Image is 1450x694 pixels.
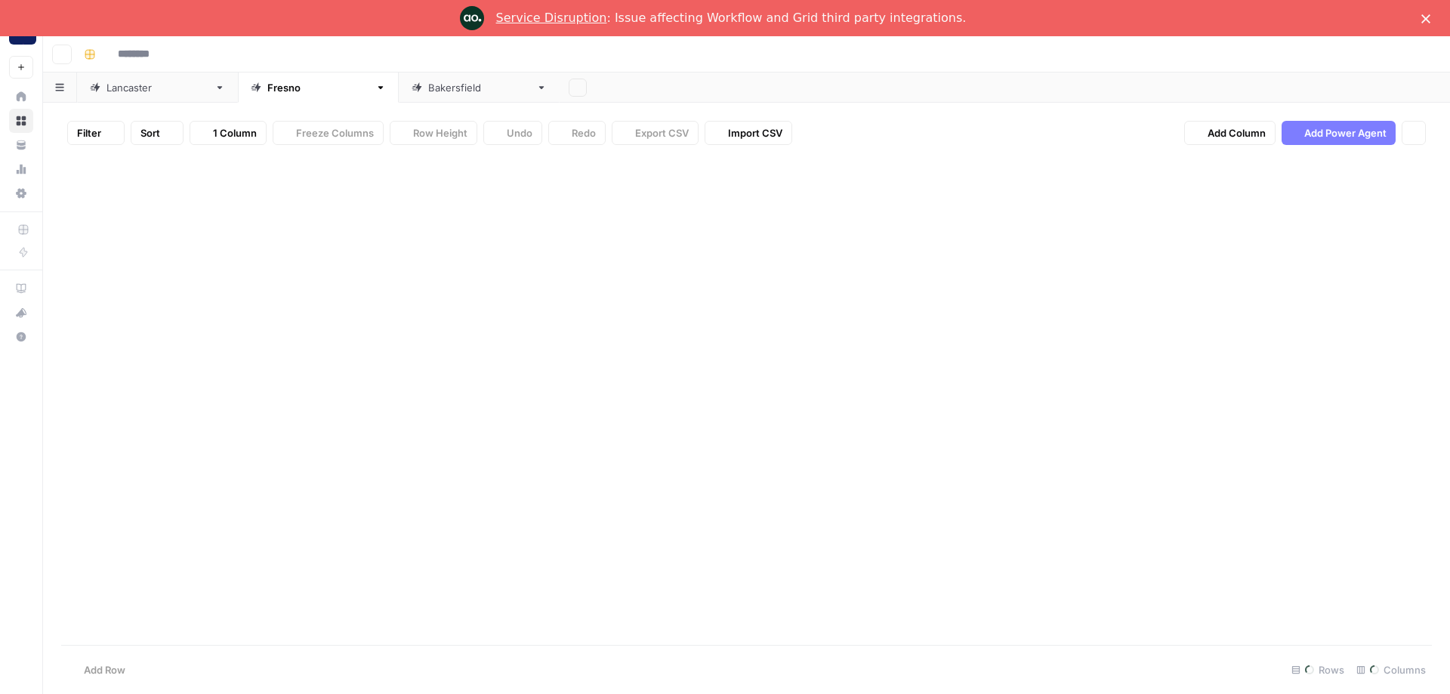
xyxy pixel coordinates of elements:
[9,85,33,109] a: Home
[428,80,530,95] div: [GEOGRAPHIC_DATA]
[612,121,699,145] button: Export CSV
[296,125,374,140] span: Freeze Columns
[9,301,33,325] button: What's new?
[399,72,560,103] a: [GEOGRAPHIC_DATA]
[1350,658,1432,682] div: Columns
[9,276,33,301] a: AirOps Academy
[10,301,32,324] div: What's new?
[496,11,967,26] div: : Issue affecting Workflow and Grid third party integrations.
[77,125,101,140] span: Filter
[190,121,267,145] button: 1 Column
[238,72,399,103] a: [GEOGRAPHIC_DATA]
[705,121,792,145] button: Import CSV
[140,125,160,140] span: Sort
[390,121,477,145] button: Row Height
[1421,14,1436,23] div: Close
[507,125,532,140] span: Undo
[84,662,125,677] span: Add Row
[67,121,125,145] button: Filter
[106,80,208,95] div: [GEOGRAPHIC_DATA]
[1208,125,1266,140] span: Add Column
[9,133,33,157] a: Your Data
[1304,125,1387,140] span: Add Power Agent
[9,325,33,349] button: Help + Support
[9,109,33,133] a: Browse
[1184,121,1276,145] button: Add Column
[267,80,369,95] div: [GEOGRAPHIC_DATA]
[61,658,134,682] button: Add Row
[483,121,542,145] button: Undo
[548,121,606,145] button: Redo
[572,125,596,140] span: Redo
[496,11,607,25] a: Service Disruption
[9,181,33,205] a: Settings
[1285,658,1350,682] div: Rows
[273,121,384,145] button: Freeze Columns
[213,125,257,140] span: 1 Column
[131,121,184,145] button: Sort
[728,125,782,140] span: Import CSV
[635,125,689,140] span: Export CSV
[413,125,467,140] span: Row Height
[77,72,238,103] a: [GEOGRAPHIC_DATA]
[460,6,484,30] img: Profile image for Engineering
[9,157,33,181] a: Usage
[1282,121,1396,145] button: Add Power Agent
